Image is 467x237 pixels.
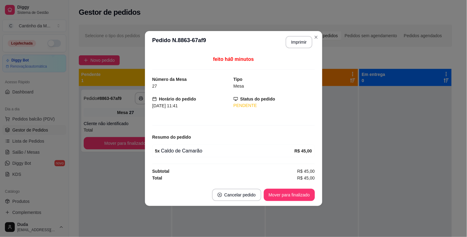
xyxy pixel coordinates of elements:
button: Mover para finalizado [264,189,315,201]
strong: Resumo do pedido [152,135,191,140]
strong: Total [152,176,162,180]
button: close-circleCancelar pedido [212,189,261,201]
button: Close [311,32,321,42]
span: 27 [152,84,157,89]
strong: Número da Mesa [152,77,187,82]
span: close-circle [218,193,222,197]
span: feito há 0 minutos [213,57,254,62]
strong: Tipo [234,77,243,82]
h3: Pedido N. 8863-67af9 [152,36,206,48]
button: Imprimir [286,36,312,48]
strong: R$ 45,00 [295,148,312,153]
span: Mesa [234,84,244,89]
strong: Horário do pedido [159,97,196,101]
strong: Status do pedido [240,97,276,101]
span: calendar [152,97,157,101]
div: Caldo de Camarão [155,147,295,155]
span: [DATE] 11:41 [152,103,178,108]
strong: Subtotal [152,169,170,174]
span: R$ 45,00 [297,175,315,181]
div: PENDENTE [234,102,315,109]
span: R$ 45,00 [297,168,315,175]
span: desktop [234,97,238,101]
strong: 5 x [155,148,160,153]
